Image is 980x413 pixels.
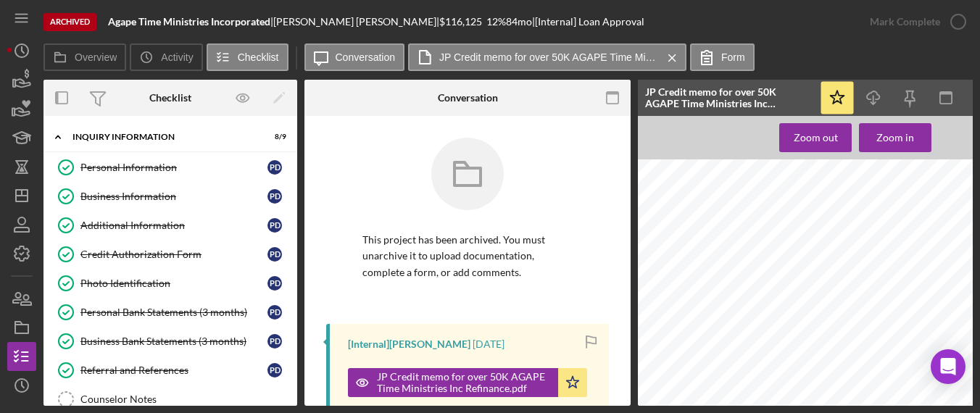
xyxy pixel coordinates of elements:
[730,345,736,351] span: 10
[674,304,694,310] span: RACE/
[687,330,707,336] span: DSCR:
[267,305,282,320] div: P D
[865,341,882,348] span: JOBS
[929,307,937,314] span: No
[80,393,289,405] div: Counselor Notes
[267,160,282,175] div: P D
[929,333,942,340] span: Date
[922,345,929,351] span: 10
[708,370,763,377] span: [PERSON_NAME]
[789,330,807,336] span: TYPE
[957,326,978,333] span: [DATE]
[130,43,202,71] button: Activity
[711,359,752,365] span: OWNERSHIP
[273,16,439,28] div: [PERSON_NAME] [PERSON_NAME] |
[923,291,945,298] span: STATE
[80,278,267,289] div: Photo Identification
[267,363,282,377] div: P D
[901,307,911,314] span: Yes
[876,123,914,152] div: Zoom in
[486,16,506,28] div: 12 %
[852,307,886,314] span: SITE VISIT
[108,15,270,28] b: Agape Time Ministries Incorporated
[51,269,290,298] a: Photo IdentificationPD
[924,319,948,325] span: Business
[238,51,279,63] label: Checklist
[51,240,290,269] a: Credit Authorization FormPD
[859,278,909,285] span: LOAN OFFICER
[348,338,470,350] div: [Internal] [PERSON_NAME]
[789,322,807,329] span: LOAN
[75,51,117,63] label: Overview
[669,288,701,294] span: BUSINESS
[267,247,282,262] div: P D
[80,162,267,173] div: Personal Information
[779,123,852,152] button: Zoom out
[439,16,486,28] div: $116,125
[890,288,902,294] span: STL
[51,211,290,240] a: Additional InformationPD
[267,276,282,291] div: P D
[336,51,396,63] label: Conversation
[161,51,193,63] label: Activity
[921,278,977,284] span: [PERSON_NAME]
[717,304,754,310] span: Black/African
[80,249,267,260] div: Credit Authorization Form
[824,326,842,333] span: GRCC
[670,296,700,302] span: ADDRESS
[838,291,866,298] span: COUNTY
[665,278,715,285] span: BUSINESS TYPE
[72,133,250,141] div: INQUIRY INFORMATION
[80,191,267,202] div: Business Information
[855,7,973,36] button: Mark Complete
[723,311,748,317] span: American
[43,43,126,71] button: Overview
[51,298,290,327] a: Personal Bank Statements (3 months)PD
[506,16,532,28] div: 84 mo
[645,86,812,109] div: JP Credit memo for over 50K AGAPE Time Ministries Inc Refinance.pdf
[770,341,786,348] span: JOBS
[377,371,551,394] div: JP Credit memo for over 50K AGAPE Time Ministries Inc Refinance.pdf
[80,306,267,318] div: Personal Bank Statements (3 months)
[51,153,290,182] a: Personal InformationPD
[923,326,948,333] span: Establish
[207,43,288,71] button: Checklist
[713,288,775,294] span: [STREET_ADDRESS]
[51,182,290,211] a: Business InformationPD
[668,322,725,329] span: Projected GLOBAL
[439,51,657,63] label: JP Credit memo for over 50K AGAPE Time Ministries Inc Refinance.pdf
[80,220,267,231] div: Additional Information
[108,16,273,28] div: |
[670,349,702,356] span: EXISTING
[408,43,686,71] button: JP Credit memo for over 50K AGAPE Time Ministries Inc Refinance.pdf
[859,123,931,152] button: Zoom in
[857,349,891,356] span: RETAINED
[816,370,833,377] span: 100%
[438,92,498,104] div: Conversation
[260,133,286,141] div: 8 / 9
[43,13,96,31] div: Archived
[532,16,644,28] div: | [Internal] Loan Approval
[690,43,755,71] button: Form
[823,345,826,351] span: 0
[931,349,966,384] div: Open Intercom Messenger
[267,189,282,204] div: P D
[669,406,734,412] span: SOURCES OF FUNDS
[473,338,504,350] time: 2024-02-26 20:52
[859,268,910,275] span: CO-BORROWER
[348,368,587,397] button: JP Credit memo for over 50K AGAPE Time Ministries Inc Refinance.pdf
[803,307,813,314] span: Yes
[794,123,838,152] div: Zoom out
[755,278,822,285] span: Not for Profit- Religious
[80,335,267,347] div: Business Bank Statements (3 months)
[665,268,704,275] span: BORROWER
[666,311,703,317] span: ETHNICITY
[51,327,290,356] a: Business Bank Statements (3 months)PD
[267,334,282,349] div: P D
[767,304,794,310] span: WOMEN
[890,296,910,302] span: County
[863,406,914,412] span: USES OF FUNDS
[953,288,964,294] span: MO
[80,364,267,376] div: Referral and References
[713,296,730,302] span: 63134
